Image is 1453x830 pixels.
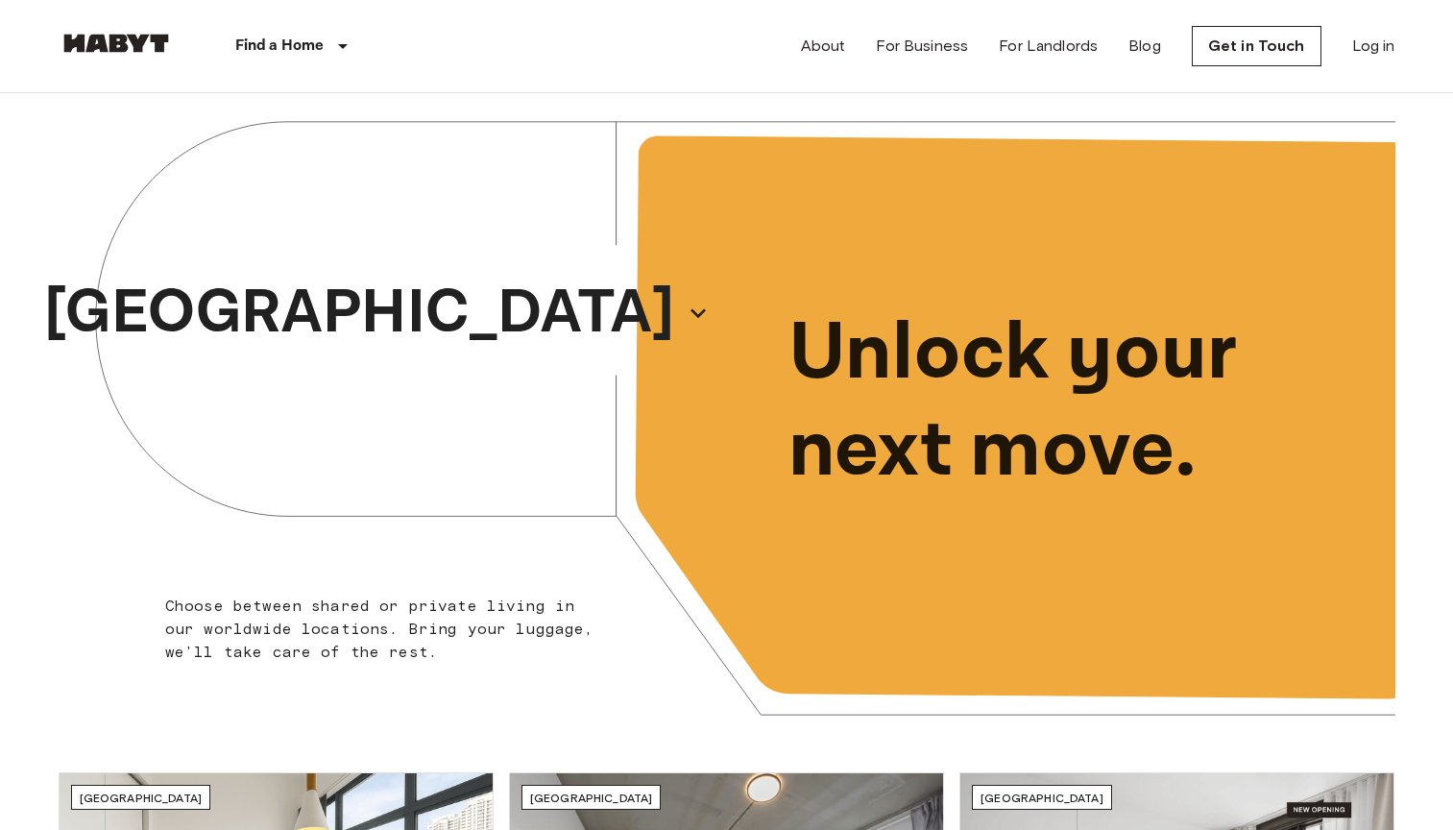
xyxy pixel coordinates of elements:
[59,34,174,53] img: Habyt
[1192,26,1321,66] a: Get in Touch
[80,791,203,805] span: [GEOGRAPHIC_DATA]
[530,791,653,805] span: [GEOGRAPHIC_DATA]
[235,35,325,58] p: Find a Home
[801,35,846,58] a: About
[1352,35,1395,58] a: Log in
[999,35,1098,58] a: For Landlords
[36,261,716,365] button: [GEOGRAPHIC_DATA]
[981,791,1103,805] span: [GEOGRAPHIC_DATA]
[876,35,968,58] a: For Business
[788,305,1365,500] p: Unlock your next move.
[44,267,674,359] p: [GEOGRAPHIC_DATA]
[1128,35,1161,58] a: Blog
[165,595,606,664] p: Choose between shared or private living in our worldwide locations. Bring your luggage, we'll tak...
